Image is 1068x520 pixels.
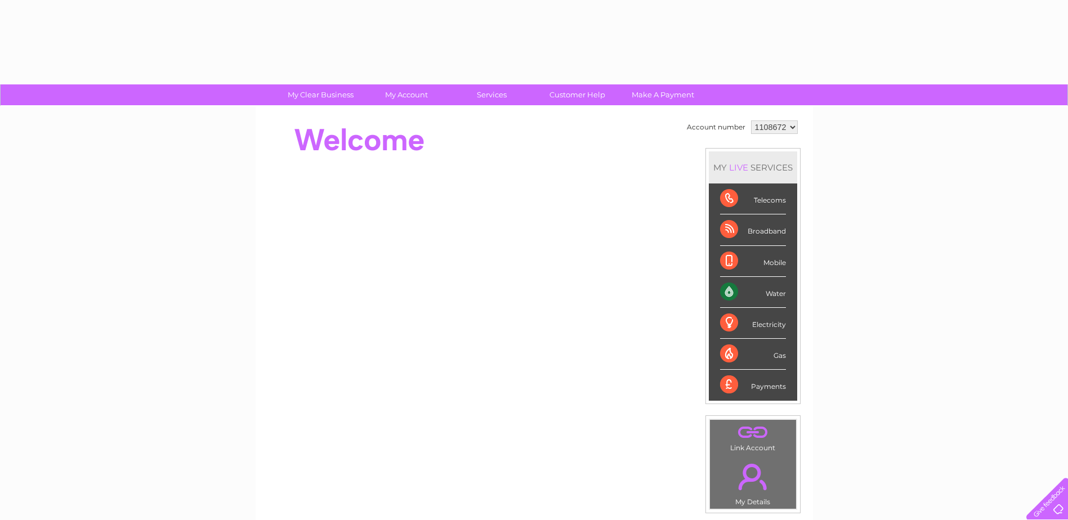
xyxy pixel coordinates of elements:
[720,308,786,339] div: Electricity
[713,457,793,496] a: .
[709,151,797,183] div: MY SERVICES
[274,84,367,105] a: My Clear Business
[713,423,793,442] a: .
[360,84,453,105] a: My Account
[616,84,709,105] a: Make A Payment
[720,246,786,277] div: Mobile
[720,183,786,214] div: Telecoms
[709,419,797,455] td: Link Account
[531,84,624,105] a: Customer Help
[709,454,797,509] td: My Details
[727,162,750,173] div: LIVE
[720,214,786,245] div: Broadband
[720,370,786,400] div: Payments
[684,118,748,137] td: Account number
[720,339,786,370] div: Gas
[720,277,786,308] div: Water
[445,84,538,105] a: Services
